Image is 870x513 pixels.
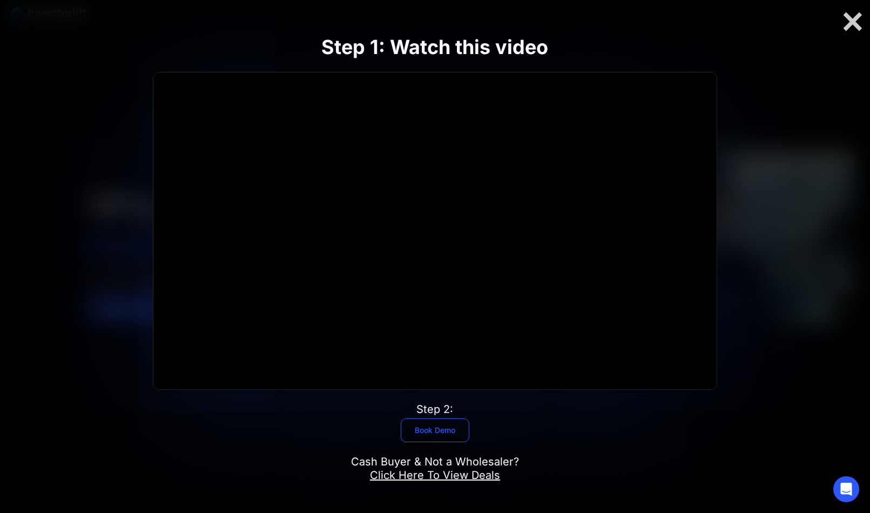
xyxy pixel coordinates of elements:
div: Step 2: [416,403,453,416]
div: Cash Buyer & Not a Wholesaler? [351,455,519,482]
div: Open Intercom Messenger [833,476,859,502]
strong: Step 1: Watch this video [321,35,548,59]
a: Book Demo [401,418,469,442]
a: Click Here To View Deals [370,469,500,482]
